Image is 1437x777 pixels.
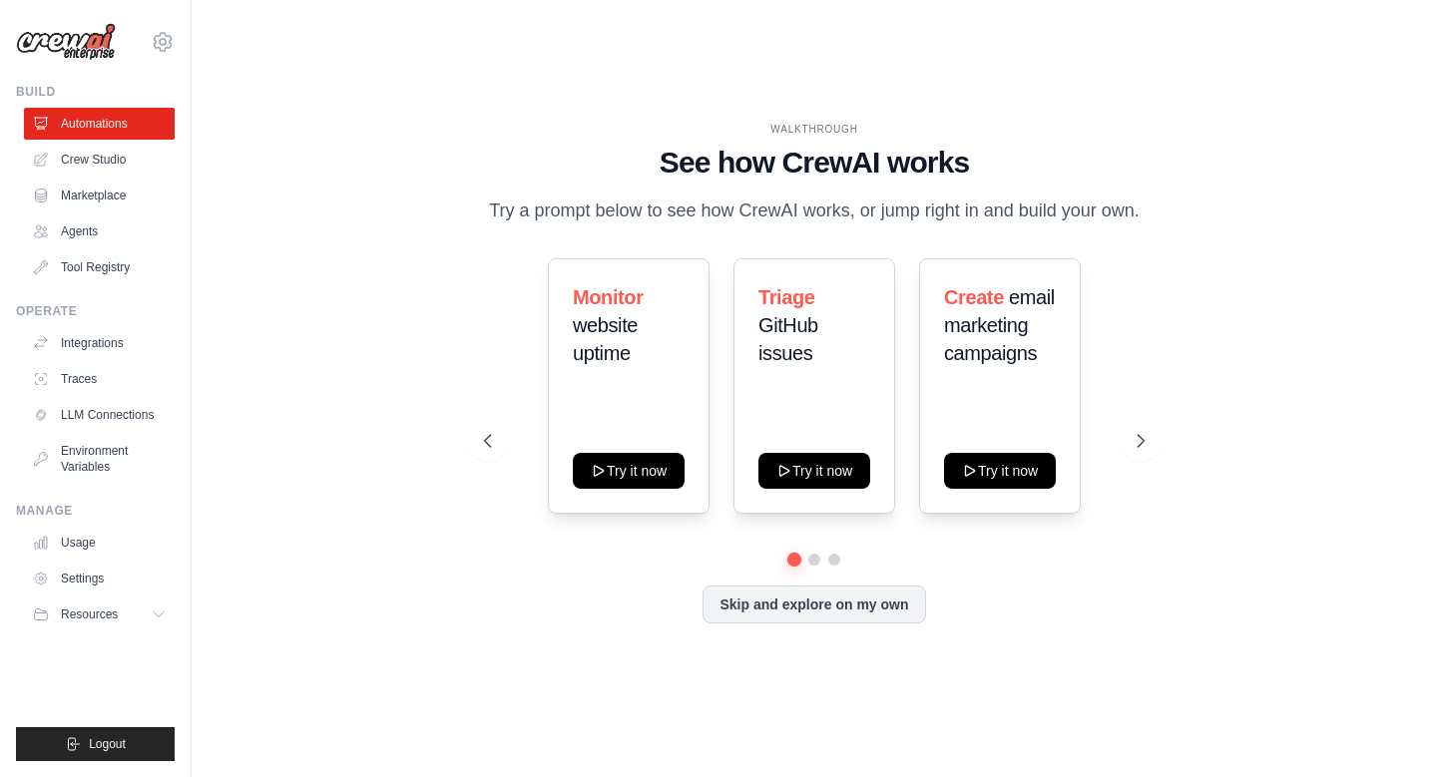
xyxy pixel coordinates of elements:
a: Automations [24,108,175,140]
a: Usage [24,527,175,559]
img: Logo [16,23,116,61]
span: website uptime [573,314,638,364]
span: email marketing campaigns [944,286,1055,364]
span: Monitor [573,286,644,308]
p: Try a prompt below to see how CrewAI works, or jump right in and build your own. [484,196,1145,225]
button: Try it now [573,453,685,489]
button: Resources [24,598,175,630]
a: Tool Registry [24,251,175,283]
a: LLM Connections [24,399,175,431]
a: Environment Variables [24,435,175,483]
a: Marketplace [24,180,175,211]
div: Build [16,84,175,100]
a: Traces [24,363,175,395]
div: Operate [16,303,175,319]
div: Manage [16,503,175,519]
button: Try it now [944,453,1056,489]
span: Logout [89,736,126,752]
span: GitHub issues [758,314,818,364]
button: Skip and explore on my own [703,585,925,623]
span: Triage [758,286,815,308]
a: Settings [24,563,175,594]
a: Integrations [24,327,175,359]
span: Resources [61,606,118,622]
a: Crew Studio [24,144,175,176]
button: Logout [16,727,175,761]
span: Create [944,286,1004,308]
div: WALKTHROUGH [484,122,1145,137]
a: Agents [24,215,175,247]
button: Try it now [758,453,870,489]
h1: See how CrewAI works [484,145,1145,181]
